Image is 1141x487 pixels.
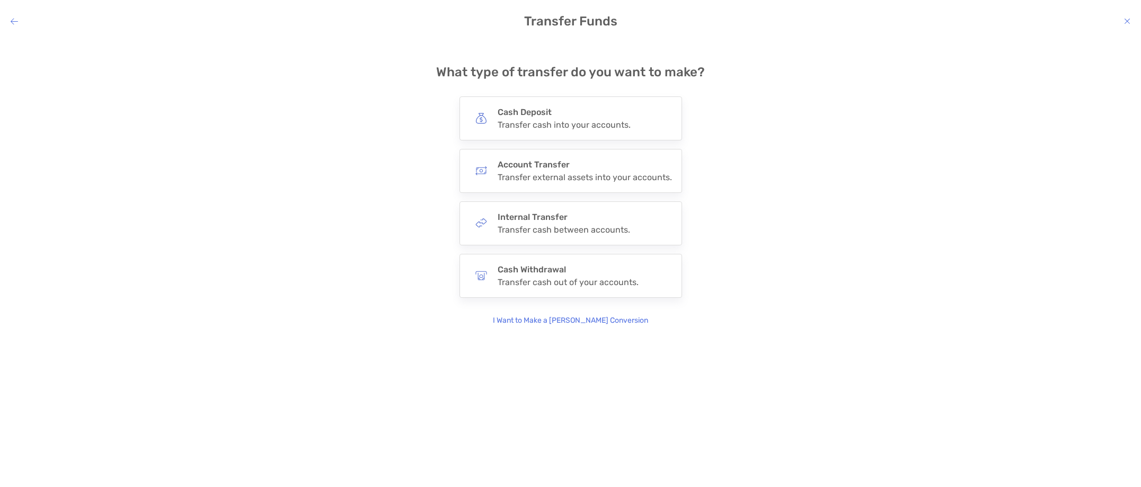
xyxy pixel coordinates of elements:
img: button icon [475,270,487,281]
div: Transfer cash between accounts. [498,225,630,235]
div: Transfer external assets into your accounts. [498,172,672,182]
div: Transfer cash into your accounts. [498,120,631,130]
img: button icon [475,112,487,124]
h4: Internal Transfer [498,212,630,222]
h4: What type of transfer do you want to make? [436,65,705,79]
p: I Want to Make a [PERSON_NAME] Conversion [493,315,648,326]
img: button icon [475,217,487,229]
img: button icon [475,165,487,176]
h4: Cash Deposit [498,107,631,117]
div: Transfer cash out of your accounts. [498,277,639,287]
h4: Account Transfer [498,160,672,170]
h4: Cash Withdrawal [498,264,639,275]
